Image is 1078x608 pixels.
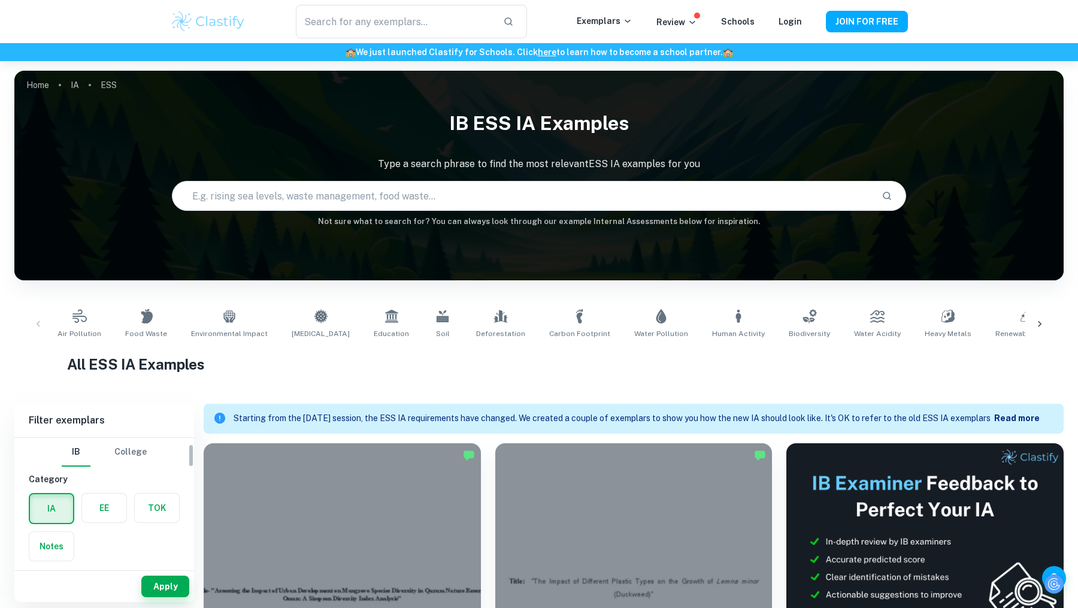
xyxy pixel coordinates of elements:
[30,494,73,523] button: IA
[374,328,409,339] span: Education
[656,16,697,29] p: Review
[14,404,194,437] h6: Filter exemplars
[67,353,1012,375] h1: All ESS IA Examples
[634,328,688,339] span: Water Pollution
[723,47,733,57] span: 🏫
[101,78,117,92] p: ESS
[29,532,74,561] button: Notes
[172,179,872,213] input: E.g. rising sea levels, waste management, food waste...
[14,157,1064,171] p: Type a search phrase to find the most relevant ESS IA examples for you
[789,328,830,339] span: Biodiversity
[754,449,766,461] img: Marked
[1042,566,1066,590] button: Help and Feedback
[57,328,101,339] span: Air Pollution
[296,5,493,38] input: Search for any exemplars...
[14,104,1064,143] h1: IB ESS IA examples
[826,11,908,32] button: JOIN FOR FREE
[29,473,180,486] h6: Category
[549,328,610,339] span: Carbon Footprint
[346,47,356,57] span: 🏫
[170,10,246,34] img: Clastify logo
[62,438,147,467] div: Filter type choice
[26,77,49,93] a: Home
[82,494,126,522] button: EE
[14,216,1064,228] h6: Not sure what to search for? You can always look through our example Internal Assessments below f...
[125,328,167,339] span: Food Waste
[994,413,1040,423] b: Read more
[538,47,556,57] a: here
[712,328,765,339] span: Human Activity
[191,328,268,339] span: Environmental Impact
[995,328,1059,339] span: Renewable Energy
[463,449,475,461] img: Marked
[721,17,755,26] a: Schools
[141,576,189,597] button: Apply
[925,328,971,339] span: Heavy Metals
[779,17,802,26] a: Login
[292,328,350,339] span: [MEDICAL_DATA]
[577,14,632,28] p: Exemplars
[135,494,179,522] button: TOK
[114,438,147,467] button: College
[877,186,897,206] button: Search
[476,328,525,339] span: Deforestation
[2,46,1076,59] h6: We just launched Clastify for Schools. Click to learn how to become a school partner.
[436,328,450,339] span: Soil
[234,412,994,425] p: Starting from the [DATE] session, the ESS IA requirements have changed. We created a couple of ex...
[71,77,79,93] a: IA
[854,328,901,339] span: Water Acidity
[62,438,90,467] button: IB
